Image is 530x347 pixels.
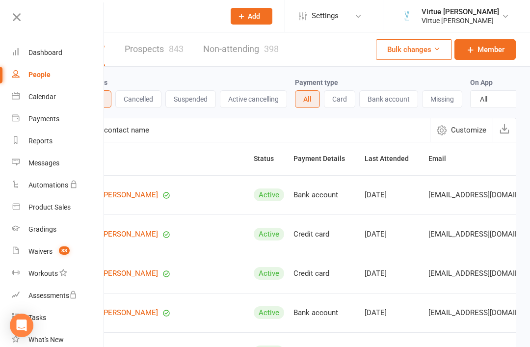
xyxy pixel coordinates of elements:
a: [PERSON_NAME] [102,309,158,317]
a: [PERSON_NAME] [102,269,158,278]
div: Workouts [28,269,58,277]
div: Waivers [28,247,53,255]
div: Product Sales [28,203,71,211]
button: Customize [430,118,493,142]
a: Messages [12,152,105,174]
button: Bulk changes [376,39,452,60]
input: Search by contact name [48,118,430,142]
span: Email [428,155,457,162]
button: Active cancelling [220,90,287,108]
button: All [295,90,320,108]
a: Reports [12,130,105,152]
span: Payment Details [293,155,356,162]
div: People [28,71,51,79]
div: Credit card [293,230,356,239]
label: Payment type [295,79,338,86]
div: Virtue [PERSON_NAME] [422,7,499,16]
button: Missing [422,90,462,108]
div: Automations [28,181,68,189]
div: Calendar [28,93,56,101]
a: Member [454,39,516,60]
a: Prospects843 [125,32,184,66]
span: Member [477,44,504,55]
button: Bank account [359,90,418,108]
span: Last Attended [365,155,420,162]
a: Product Sales [12,196,105,218]
button: Card [324,90,355,108]
div: 843 [169,44,184,54]
a: Waivers 83 [12,240,105,263]
div: Active [254,228,284,240]
button: Status [254,153,285,164]
img: thumb_image1658196043.png [397,6,417,26]
div: [DATE] [365,191,420,199]
div: 398 [264,44,279,54]
a: Payments [12,108,105,130]
div: Reports [28,137,53,145]
button: Add [231,8,272,25]
a: Assessments [12,285,105,307]
a: People [12,64,105,86]
div: Assessments [28,292,77,299]
div: Active [254,306,284,319]
a: Workouts [12,263,105,285]
div: [DATE] [365,309,420,317]
div: [DATE] [365,230,420,239]
div: [DATE] [365,269,420,278]
div: Open Intercom Messenger [10,314,33,337]
button: Suspended [165,90,216,108]
span: Add [248,12,260,20]
div: Gradings [28,225,56,233]
div: Active [254,188,284,201]
a: Tasks [12,307,105,329]
label: On App [470,79,493,86]
div: Credit card [293,269,356,278]
div: Dashboard [28,49,62,56]
span: Settings [312,5,339,27]
div: Tasks [28,314,46,321]
button: Last Attended [365,153,420,164]
div: What's New [28,336,64,344]
a: [PERSON_NAME] [102,191,158,199]
a: [PERSON_NAME] [102,230,158,239]
div: Payments [28,115,59,123]
div: Messages [28,159,59,167]
a: Dashboard [12,42,105,64]
div: Virtue [PERSON_NAME] [422,16,499,25]
div: Bank account [293,191,356,199]
input: Search... [58,9,218,23]
button: Payment Details [293,153,356,164]
a: Calendar [12,86,105,108]
div: Active [254,267,284,280]
button: Email [428,153,457,164]
a: Non-attending398 [203,32,279,66]
div: Bank account [293,309,356,317]
a: Automations [12,174,105,196]
a: Gradings [12,218,105,240]
span: Customize [451,124,486,136]
span: 83 [59,246,70,255]
span: Status [254,155,285,162]
button: Cancelled [115,90,161,108]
